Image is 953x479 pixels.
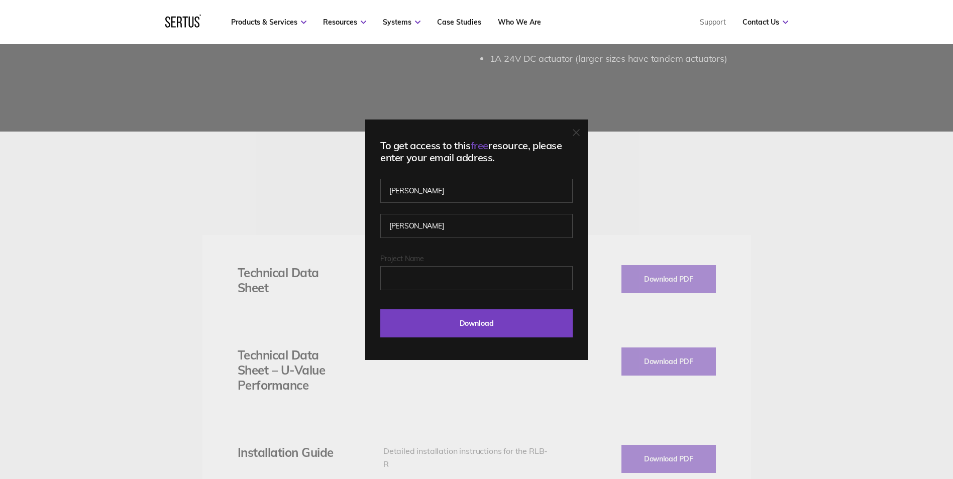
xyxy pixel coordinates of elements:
a: Support [700,18,726,27]
input: Download [380,309,573,337]
iframe: Chat Widget [772,363,953,479]
a: Who We Are [498,18,541,27]
input: Last name* [380,214,573,238]
a: Case Studies [437,18,481,27]
a: Systems [383,18,420,27]
a: Contact Us [743,18,788,27]
input: First name* [380,179,573,203]
a: Products & Services [231,18,306,27]
span: free [471,139,488,152]
span: Project Name [380,254,424,263]
a: Resources [323,18,366,27]
div: To get access to this resource, please enter your email address. [380,140,573,164]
